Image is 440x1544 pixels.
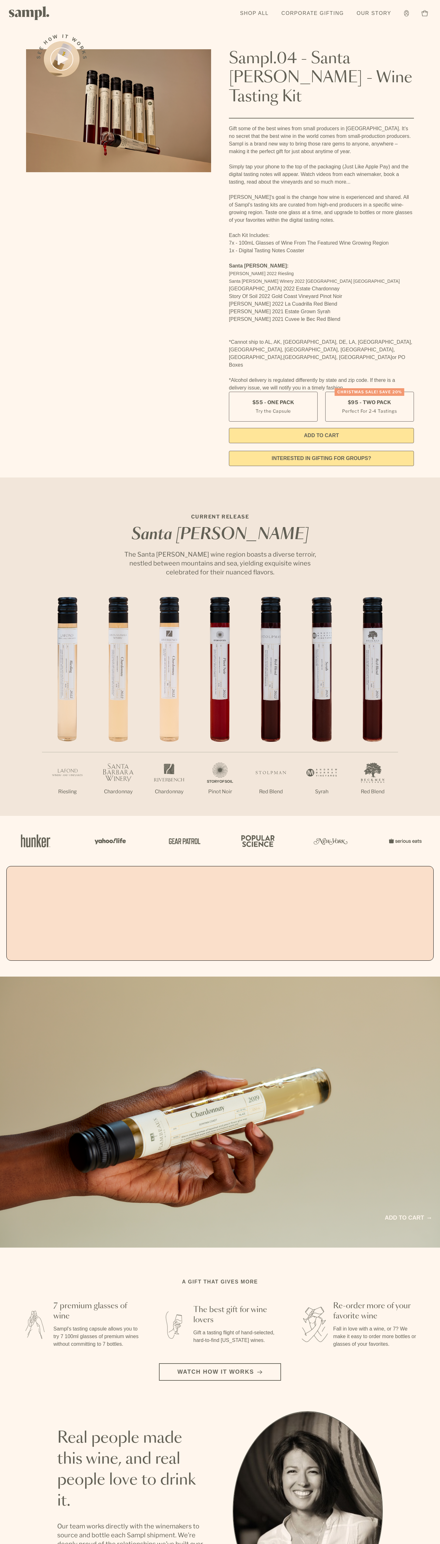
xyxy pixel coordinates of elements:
li: 5 / 7 [245,597,296,816]
small: Try the Capsule [256,408,291,414]
div: Christmas SALE! Save 20% [335,388,404,396]
li: 3 / 7 [144,597,195,816]
img: Artboard_7_5b34974b-f019-449e-91fb-745f8d0877ee_x450.png [385,827,423,855]
span: $55 - One Pack [252,399,294,406]
strong: Santa [PERSON_NAME]: [229,263,289,268]
em: Santa [PERSON_NAME] [131,527,309,542]
button: Watch how it works [159,1363,281,1381]
li: 6 / 7 [296,597,347,816]
p: The Santa [PERSON_NAME] wine region boasts a diverse terroir, nestled between mountains and sea, ... [118,550,322,577]
li: [PERSON_NAME] 2022 La Cuadrilla Red Blend [229,300,414,308]
a: Our Story [354,6,395,20]
small: Perfect For 2-4 Tastings [342,408,397,414]
li: 1 / 7 [42,597,93,816]
div: Gift some of the best wines from small producers in [GEOGRAPHIC_DATA]. It’s no secret that the be... [229,125,414,392]
p: CURRENT RELEASE [118,513,322,521]
a: Shop All [237,6,272,20]
p: Red Blend [245,788,296,796]
li: 7 / 7 [347,597,398,816]
li: [GEOGRAPHIC_DATA] 2022 Estate Chardonnay [229,285,414,293]
span: Santa [PERSON_NAME] Winery 2022 [GEOGRAPHIC_DATA] [GEOGRAPHIC_DATA] [229,279,400,284]
h3: 7 premium glasses of wine [53,1301,140,1321]
p: Chardonnay [93,788,144,796]
li: [PERSON_NAME] 2021 Cuvee le Bec Red Blend [229,315,414,323]
span: [GEOGRAPHIC_DATA], [GEOGRAPHIC_DATA] [283,355,392,360]
img: Artboard_3_0b291449-6e8c-4d07-b2c2-3f3601a19cd1_x450.png [312,827,350,855]
img: Artboard_1_c8cd28af-0030-4af1-819c-248e302c7f06_x450.png [17,827,55,855]
p: Chardonnay [144,788,195,796]
img: Sampl logo [9,6,50,20]
h3: Re-order more of your favorite wine [333,1301,420,1321]
span: [PERSON_NAME] 2022 Riesling [229,271,294,276]
h1: Sampl.04 - Santa [PERSON_NAME] - Wine Tasting Kit [229,49,414,106]
h3: The best gift for wine lovers [193,1305,280,1325]
img: Sampl.04 - Santa Barbara - Wine Tasting Kit [26,49,211,172]
p: Riesling [42,788,93,796]
img: Artboard_5_7fdae55a-36fd-43f7-8bfd-f74a06a2878e_x450.png [164,827,202,855]
p: Syrah [296,788,347,796]
p: Fall in love with a wine, or 7? We make it easy to order more bottles or glasses of your favorites. [333,1325,420,1348]
a: Corporate Gifting [278,6,347,20]
button: Add to Cart [229,428,414,443]
span: , [282,355,283,360]
p: Red Blend [347,788,398,796]
p: Pinot Noir [195,788,245,796]
h2: A gift that gives more [182,1278,258,1286]
img: Artboard_4_28b4d326-c26e-48f9-9c80-911f17d6414e_x450.png [238,827,276,855]
a: interested in gifting for groups? [229,451,414,466]
li: 2 / 7 [93,597,144,816]
p: Sampl's tasting capsule allows you to try 7 100ml glasses of premium wines without committing to ... [53,1325,140,1348]
button: See how it works [44,41,79,77]
li: [PERSON_NAME] 2021 Estate Grown Syrah [229,308,414,315]
li: Story Of Soil 2022 Gold Coast Vineyard Pinot Noir [229,293,414,300]
p: Gift a tasting flight of hand-selected, hard-to-find [US_STATE] wines. [193,1329,280,1344]
li: 4 / 7 [195,597,245,816]
span: $95 - Two Pack [348,399,391,406]
a: Add to cart [385,1214,431,1222]
img: Artboard_6_04f9a106-072f-468a-bdd7-f11783b05722_x450.png [90,827,128,855]
h2: Real people made this wine, and real people love to drink it. [57,1428,207,1512]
